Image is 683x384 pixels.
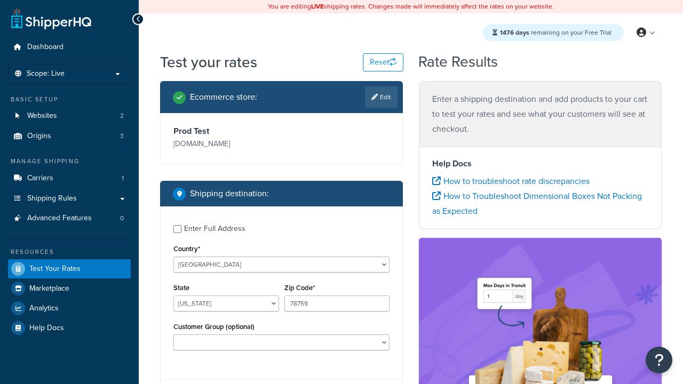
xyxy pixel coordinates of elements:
h2: Rate Results [418,54,498,70]
button: Reset [363,53,403,71]
p: Enter a shipping destination and add products to your cart to test your rates and see what your c... [432,92,648,137]
label: Customer Group (optional) [173,323,255,331]
span: Analytics [29,304,59,313]
li: Websites [8,106,131,126]
div: Enter Full Address [184,221,245,236]
a: How to Troubleshoot Dimensional Boxes Not Packing as Expected [432,190,642,217]
button: Open Resource Center [646,347,672,373]
span: 3 [120,132,124,141]
span: Scope: Live [27,69,65,78]
a: Test Your Rates [8,259,131,278]
label: Zip Code* [284,284,315,292]
a: Carriers1 [8,169,131,188]
span: Help Docs [29,324,64,333]
b: LIVE [311,2,324,11]
h4: Help Docs [432,157,648,170]
li: Origins [8,126,131,146]
label: Country* [173,245,200,253]
span: 2 [120,111,124,121]
h1: Test your rates [160,52,257,73]
a: Help Docs [8,318,131,338]
a: Websites2 [8,106,131,126]
span: Test Your Rates [29,265,81,274]
span: Advanced Features [27,214,92,223]
input: Enter Full Address [173,225,181,233]
a: Analytics [8,299,131,318]
h2: Shipping destination : [190,189,269,198]
span: Websites [27,111,57,121]
a: Advanced Features0 [8,209,131,228]
div: Resources [8,247,131,257]
span: Marketplace [29,284,69,293]
a: Edit [365,86,398,108]
div: Basic Setup [8,95,131,104]
h2: Ecommerce store : [190,92,257,102]
a: How to troubleshoot rate discrepancies [432,175,590,187]
span: remaining on your Free Trial [500,28,611,37]
span: Shipping Rules [27,194,77,203]
span: Origins [27,132,51,141]
a: Origins3 [8,126,131,146]
li: Advanced Features [8,209,131,228]
a: Marketplace [8,279,131,298]
strong: 1476 days [500,28,529,37]
h3: Prod Test [173,126,279,137]
a: Dashboard [8,37,131,57]
span: 0 [120,214,124,223]
label: State [173,284,189,292]
a: Shipping Rules [8,189,131,209]
p: [DOMAIN_NAME] [173,137,279,151]
span: Dashboard [27,43,63,52]
li: Carriers [8,169,131,188]
span: 1 [122,174,124,183]
div: Manage Shipping [8,157,131,166]
span: Carriers [27,174,53,183]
